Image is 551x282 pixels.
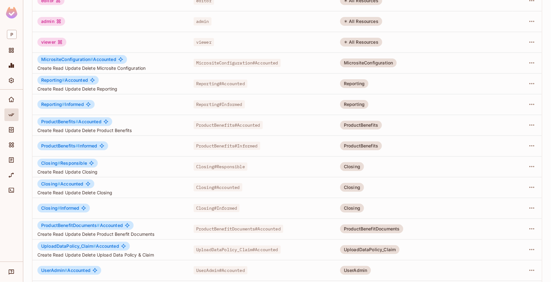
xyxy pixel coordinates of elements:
span: Closing [41,160,60,166]
div: Connect [4,184,19,196]
span: Accounted [41,268,91,273]
span: viewer [194,38,214,46]
span: Reporting#Accounted [194,80,247,88]
div: Home [4,93,19,106]
span: Create Read Update Closing [37,169,184,175]
div: Settings [4,74,19,87]
span: # [62,77,65,83]
div: Projects [4,44,19,57]
div: Audit Log [4,154,19,166]
div: UploadDataPolicy_Claim [340,245,399,254]
div: All Resources [340,38,382,47]
div: ProductBenefits [340,121,382,130]
span: MicrositeConfiguration#Accounted [194,59,281,67]
div: All Resources [340,17,382,26]
span: UserAdmin [41,268,68,273]
div: Help & Updates [4,266,19,278]
span: Reporting [41,77,65,83]
span: ProductBenefits [41,119,78,124]
span: UserAdmin#Accounted [194,266,247,274]
span: Closing#Accounted [194,183,242,191]
div: Reporting [340,100,368,109]
span: ProductBenefits#Informed [194,142,260,150]
div: viewer [37,38,66,47]
div: URL Mapping [4,169,19,181]
span: # [58,160,60,166]
span: Accounted [41,244,119,249]
span: Accounted [41,78,88,83]
div: Closing [340,162,364,171]
span: Closing#Informed [194,204,240,212]
span: Closing [41,205,60,211]
div: MicrositeConfiguration [340,58,397,67]
span: Reporting [41,102,65,107]
span: ProductBenefits [41,143,78,148]
span: admin [194,17,212,25]
div: Reporting [340,79,368,88]
div: Workspace: prodigi [4,27,19,41]
div: ProductBenefitDocuments [340,224,403,233]
span: Create Read Update Delete Product Benefits [37,127,184,133]
span: UploadDataPolicy_Claim [41,243,96,249]
img: SReyMgAAAABJRU5ErkJggg== [6,7,17,19]
span: Accounted [41,181,84,186]
div: Closing [340,183,364,192]
div: Policy [4,108,19,121]
span: UploadDataPolicy_Claim#Accounted [194,246,281,254]
span: Accounted [41,57,116,62]
span: Reporting#Informed [194,100,245,108]
span: Create Read Update Delete Product Benefit Documents [37,231,184,237]
span: # [58,181,60,186]
span: MicrositeConfiguration [41,57,93,62]
span: P [7,30,17,39]
span: Responsible [41,161,87,166]
div: Directory [4,124,19,136]
span: Accounted [41,223,123,228]
span: # [75,143,78,148]
span: # [62,102,65,107]
span: Informed [41,143,97,148]
span: # [93,243,96,249]
span: Closing#Responsible [194,163,247,171]
span: # [90,57,93,62]
span: Create Read Update Delete Upload Data Policy & Claim [37,252,184,258]
div: admin [37,17,65,26]
span: Create Read Update Delete Closing [37,190,184,196]
span: Create Read Update Delete Microsite Configuration [37,65,184,71]
span: Closing [41,181,60,186]
span: # [64,268,67,273]
div: ProductBenefits [340,141,382,150]
div: Monitoring [4,59,19,72]
span: # [58,205,60,211]
div: UserAdmin [340,266,371,275]
span: Informed [41,206,79,211]
div: Elements [4,139,19,151]
span: Informed [41,102,84,107]
span: ProductBenefits#Accounted [194,121,263,129]
span: ProductBenefitDocuments#Accounted [194,225,283,233]
span: ProductBenefitDocuments [41,223,100,228]
span: Accounted [41,119,102,124]
span: Create Read Update Delete Reporting [37,86,184,92]
div: Closing [340,204,364,213]
span: # [97,223,100,228]
span: # [75,119,78,124]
